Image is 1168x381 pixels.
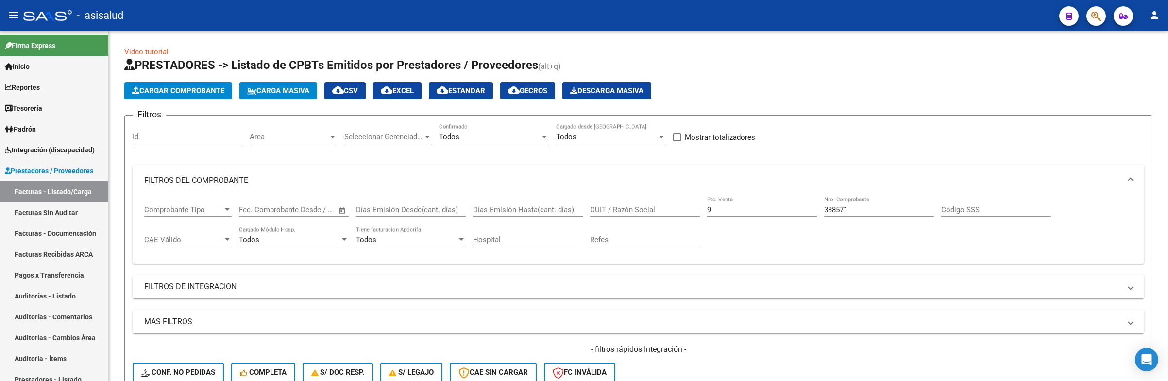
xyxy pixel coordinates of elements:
span: Estandar [437,86,485,95]
button: Open calendar [337,205,348,216]
mat-expansion-panel-header: FILTROS DEL COMPROBANTE [133,165,1144,196]
span: - asisalud [77,5,123,26]
app-download-masive: Descarga masiva de comprobantes (adjuntos) [562,82,651,99]
mat-icon: cloud_download [437,84,448,96]
input: Fecha fin [287,205,334,214]
span: Integración (discapacidad) [5,145,95,155]
span: Completa [240,368,287,377]
span: S/ Doc Resp. [311,368,365,377]
mat-icon: cloud_download [508,84,520,96]
h3: Filtros [133,108,166,121]
span: Todos [439,133,459,141]
span: Mostrar totalizadores [685,132,755,143]
span: Inicio [5,61,30,72]
span: EXCEL [381,86,414,95]
button: Estandar [429,82,493,99]
button: Descarga Masiva [562,82,651,99]
span: Todos [356,235,376,244]
span: Prestadores / Proveedores [5,166,93,176]
span: Seleccionar Gerenciador [344,133,423,141]
div: FILTROS DEL COMPROBANTE [133,196,1144,264]
mat-icon: menu [8,9,19,21]
span: Tesorería [5,103,42,114]
button: Cargar Comprobante [124,82,232,99]
h4: - filtros rápidos Integración - [133,344,1144,355]
mat-panel-title: FILTROS DE INTEGRACION [144,282,1121,292]
mat-icon: cloud_download [332,84,344,96]
a: Video tutorial [124,48,169,56]
mat-icon: cloud_download [381,84,392,96]
span: Gecros [508,86,547,95]
span: Reportes [5,82,40,93]
mat-panel-title: FILTROS DEL COMPROBANTE [144,175,1121,186]
button: Gecros [500,82,555,99]
span: Carga Masiva [247,86,309,95]
button: EXCEL [373,82,422,99]
span: FC Inválida [553,368,607,377]
span: Cargar Comprobante [132,86,224,95]
span: Descarga Masiva [570,86,643,95]
span: S/ legajo [389,368,434,377]
span: CAE Válido [144,235,223,244]
input: Fecha inicio [239,205,278,214]
mat-expansion-panel-header: MAS FILTROS [133,310,1144,333]
mat-panel-title: MAS FILTROS [144,316,1121,327]
span: Conf. no pedidas [141,368,215,377]
mat-icon: person [1149,9,1160,21]
span: Todos [239,235,259,244]
button: CSV [324,82,366,99]
div: Open Intercom Messenger [1135,348,1158,371]
span: Todos [556,133,576,141]
span: CSV [332,86,358,95]
span: Area [250,133,328,141]
span: Comprobante Tipo [144,205,223,214]
mat-expansion-panel-header: FILTROS DE INTEGRACION [133,275,1144,298]
span: Firma Express [5,40,55,51]
span: (alt+q) [538,62,561,71]
span: PRESTADORES -> Listado de CPBTs Emitidos por Prestadores / Proveedores [124,58,538,72]
span: CAE SIN CARGAR [458,368,528,377]
button: Carga Masiva [239,82,317,99]
span: Padrón [5,124,36,134]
